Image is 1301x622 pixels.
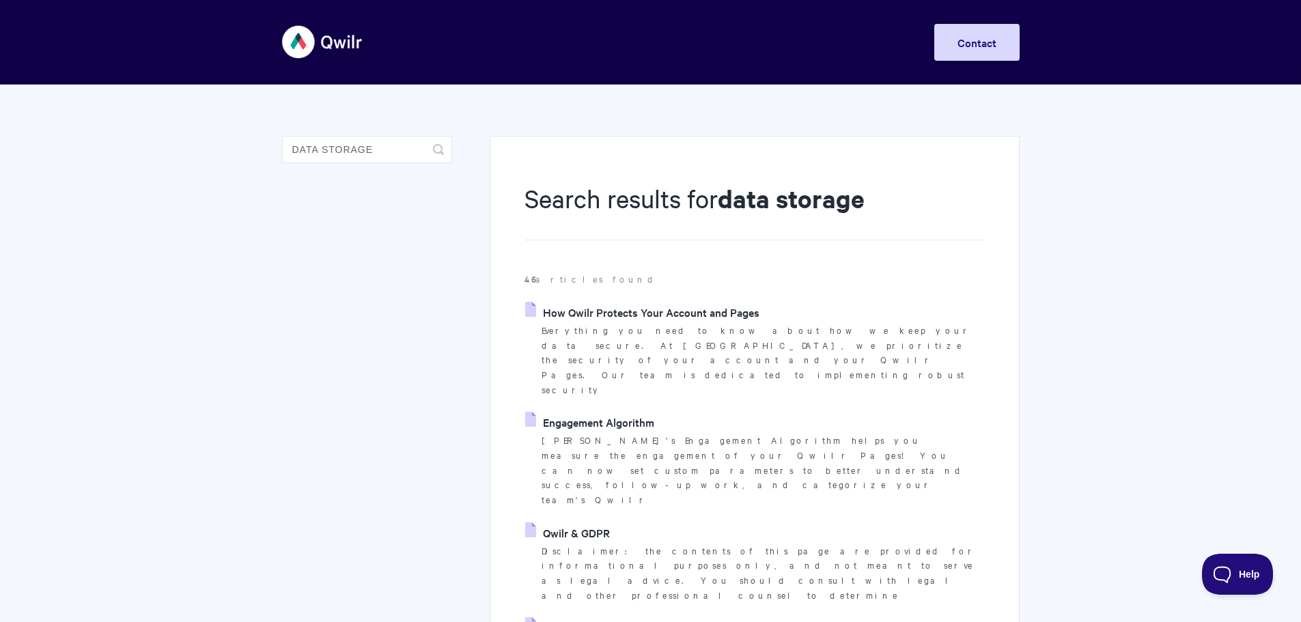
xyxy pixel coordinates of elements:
a: Qwilr & GDPR [525,522,610,543]
h1: Search results for [524,181,984,240]
a: How Qwilr Protects Your Account and Pages [525,302,759,322]
p: articles found [524,272,984,287]
iframe: Toggle Customer Support [1202,554,1274,595]
a: Engagement Algorithm [525,412,654,432]
input: Search [282,136,452,163]
img: Qwilr Help Center [282,16,363,68]
p: Everything you need to know about how we keep your data secure. At [GEOGRAPHIC_DATA], we prioriti... [542,323,984,397]
a: Contact [934,24,1020,61]
strong: data storage [718,182,865,215]
strong: 46 [524,272,535,285]
p: [PERSON_NAME]'s Engagement Algorithm helps you measure the engagement of your Qwilr Pages! You ca... [542,433,984,507]
p: Disclaimer: the contents of this page are provided for informational purposes only, and not meant... [542,543,984,603]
